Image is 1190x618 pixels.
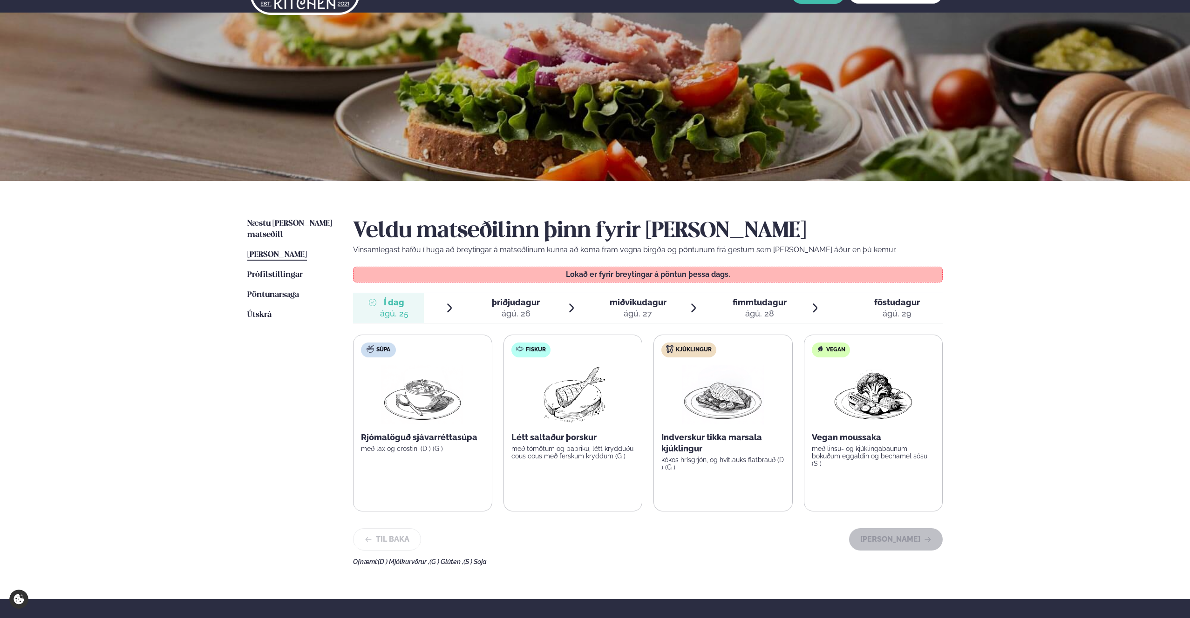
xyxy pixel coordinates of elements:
a: Útskrá [247,309,272,321]
button: [PERSON_NAME] [849,528,943,551]
p: Vinsamlegast hafðu í huga að breytingar á matseðlinum kunna að koma fram vegna birgða og pöntunum... [353,244,943,255]
p: með linsu- og kjúklingabaunum, bökuðum eggaldin og bechamel sósu (S ) [812,445,935,467]
p: með tómötum og papriku, létt krydduðu cous cous með ferskum kryddum (G ) [511,445,635,460]
a: [PERSON_NAME] [247,249,307,261]
div: Ofnæmi: [353,558,943,565]
img: Vegan.png [832,365,914,424]
div: ágú. 29 [874,308,920,319]
span: Prófílstillingar [247,271,303,279]
div: ágú. 27 [610,308,666,319]
div: ágú. 25 [380,308,408,319]
div: ágú. 26 [492,308,540,319]
p: Létt saltaður þorskur [511,432,635,443]
span: Súpa [376,346,390,354]
img: fish.svg [516,345,524,353]
span: (G ) Glúten , [429,558,463,565]
span: (D ) Mjólkurvörur , [378,558,429,565]
span: Kjúklingur [676,346,712,354]
h2: Veldu matseðilinn þinn fyrir [PERSON_NAME] [353,218,943,244]
p: með lax og crostini (D ) (G ) [361,445,484,452]
img: Vegan.svg [816,345,824,353]
a: Pöntunarsaga [247,289,299,301]
p: Vegan moussaka [812,432,935,443]
button: Til baka [353,528,421,551]
span: Næstu [PERSON_NAME] matseðill [247,220,332,239]
span: Fiskur [526,346,546,354]
p: Indverskur tikka marsala kjúklingur [661,432,785,454]
img: soup.svg [367,345,374,353]
img: chicken.svg [666,345,673,353]
span: miðvikudagur [610,297,666,307]
span: þriðjudagur [492,297,540,307]
img: Soup.png [381,365,463,424]
p: Rjómalöguð sjávarréttasúpa [361,432,484,443]
a: Prófílstillingar [247,269,303,281]
span: Í dag [380,297,408,308]
span: [PERSON_NAME] [247,251,307,259]
div: ágú. 28 [733,308,787,319]
a: Cookie settings [9,590,28,609]
span: föstudagur [874,297,920,307]
span: fimmtudagur [733,297,787,307]
span: Útskrá [247,311,272,319]
a: Næstu [PERSON_NAME] matseðill [247,218,334,241]
span: Pöntunarsaga [247,291,299,299]
span: (S ) Soja [463,558,487,565]
p: Lokað er fyrir breytingar á pöntun þessa dags. [363,271,933,278]
img: Fish.png [531,365,614,424]
p: kókos hrísgrjón, og hvítlauks flatbrauð (D ) (G ) [661,456,785,471]
span: Vegan [826,346,845,354]
img: Chicken-breast.png [682,365,764,424]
